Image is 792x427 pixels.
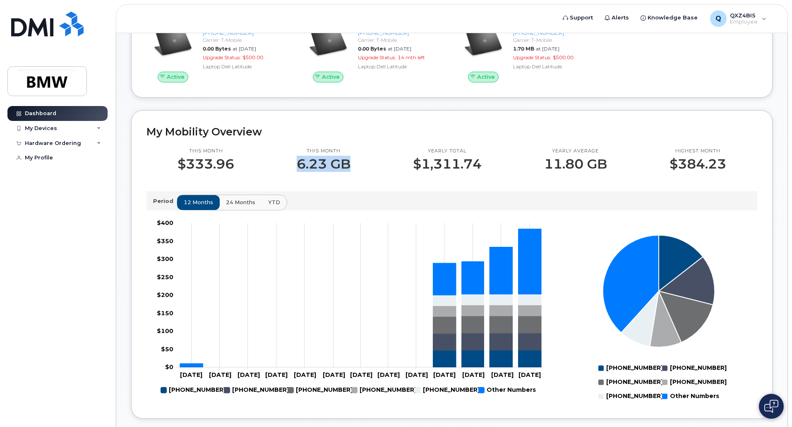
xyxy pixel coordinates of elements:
img: image20231002-3703462-5yl90i.jpeg [463,24,503,63]
tspan: $100 [157,327,173,335]
span: Employee [730,19,758,25]
p: $384.23 [670,157,726,171]
img: Open chat [764,400,778,413]
a: Knowledge Base [635,10,703,26]
g: 864-989-2061 [433,305,541,317]
a: Active[PERSON_NAME][PHONE_NUMBER]Carrier: T-Mobile0.00 Bytesat [DATE]Upgrade Status:14 mth leftLa... [302,19,447,82]
tspan: $400 [157,219,173,227]
span: Alerts [612,14,629,22]
span: Q [715,14,721,24]
span: 1.70 MB [513,46,534,52]
img: image20231002-3703462-5yl90i.jpeg [153,24,193,63]
div: QXZ4BI5 [704,10,772,27]
g: 864-303-2482 [433,350,541,367]
a: Active[PERSON_NAME][PHONE_NUMBER]Carrier: T-Mobile0.00 Bytesat [DATE]Upgrade Status:$500.00Laptop... [146,19,292,82]
g: 864-989-2058 [433,294,541,306]
p: $333.96 [178,157,234,171]
p: This month [178,148,234,154]
span: Upgrade Status: [203,54,241,60]
g: Legend [161,383,536,397]
tspan: [DATE] [180,371,202,379]
span: 14 mth left [398,54,425,60]
span: at [DATE] [536,46,559,52]
span: Support [570,14,593,22]
g: 864-748-5974 [433,316,541,333]
div: Laptop Dell Latitude [513,63,599,70]
a: Support [557,10,599,26]
span: Active [477,73,495,81]
tspan: $150 [157,309,173,317]
tspan: [DATE] [406,371,428,379]
span: at [DATE] [233,46,256,52]
g: Legend [598,361,727,403]
tspan: [DATE] [209,371,231,379]
p: $1,311.74 [413,157,482,171]
img: image20231002-3703462-5yl90i.jpeg [308,24,348,63]
tspan: [DATE] [518,371,541,379]
tspan: [DATE] [323,371,345,379]
p: Period [153,197,177,205]
g: 864-696-6477 [224,383,289,397]
p: 6.23 GB [297,157,350,171]
tspan: $350 [157,237,173,245]
tspan: [DATE] [377,371,400,379]
div: Laptop Dell Latitude [358,63,444,70]
g: Other Numbers [180,229,541,367]
tspan: [DATE] [294,371,316,379]
span: $500.00 [553,54,574,60]
h2: My Mobility Overview [146,125,757,138]
tspan: $200 [157,291,173,299]
p: Yearly total [413,148,482,154]
span: Knowledge Base [648,14,698,22]
span: YTD [268,198,280,206]
span: Active [167,73,185,81]
div: Carrier: T-Mobile [358,36,444,43]
g: Chart [157,219,544,397]
tspan: [DATE] [350,371,372,379]
tspan: $50 [161,345,173,353]
span: 0.00 Bytes [203,46,231,52]
g: Series [603,235,715,347]
p: This month [297,148,350,154]
g: 864-989-2058 [415,383,480,397]
p: Yearly average [544,148,607,154]
tspan: [DATE] [265,371,288,379]
a: Active[PERSON_NAME][PHONE_NUMBER]Carrier: T-Mobile1.70 MBat [DATE]Upgrade Status:$500.00Laptop De... [457,19,602,82]
g: 864-303-2482 [161,383,226,397]
tspan: [DATE] [491,371,514,379]
span: $500.00 [242,54,263,60]
span: QXZ4BI5 [730,12,758,19]
div: Carrier: T-Mobile [203,36,288,43]
tspan: $250 [157,273,173,281]
g: Chart [598,235,727,403]
tspan: [DATE] [238,371,260,379]
p: Highest month [670,148,726,154]
span: Upgrade Status: [513,54,551,60]
a: Alerts [599,10,635,26]
tspan: [DATE] [433,371,456,379]
tspan: $0 [165,363,173,371]
g: 864-748-5974 [288,383,353,397]
g: Other Numbers [479,383,536,397]
p: 11.80 GB [544,157,607,171]
span: at [DATE] [388,46,411,52]
span: 24 months [226,198,255,206]
tspan: $300 [157,255,173,263]
span: Active [322,73,340,81]
div: Laptop Dell Latitude [203,63,288,70]
span: Upgrade Status: [358,54,396,60]
tspan: [DATE] [462,371,485,379]
g: 864-696-6477 [433,333,541,350]
g: 864-989-2061 [352,383,416,397]
div: Carrier: T-Mobile [513,36,599,43]
span: 0.00 Bytes [358,46,386,52]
